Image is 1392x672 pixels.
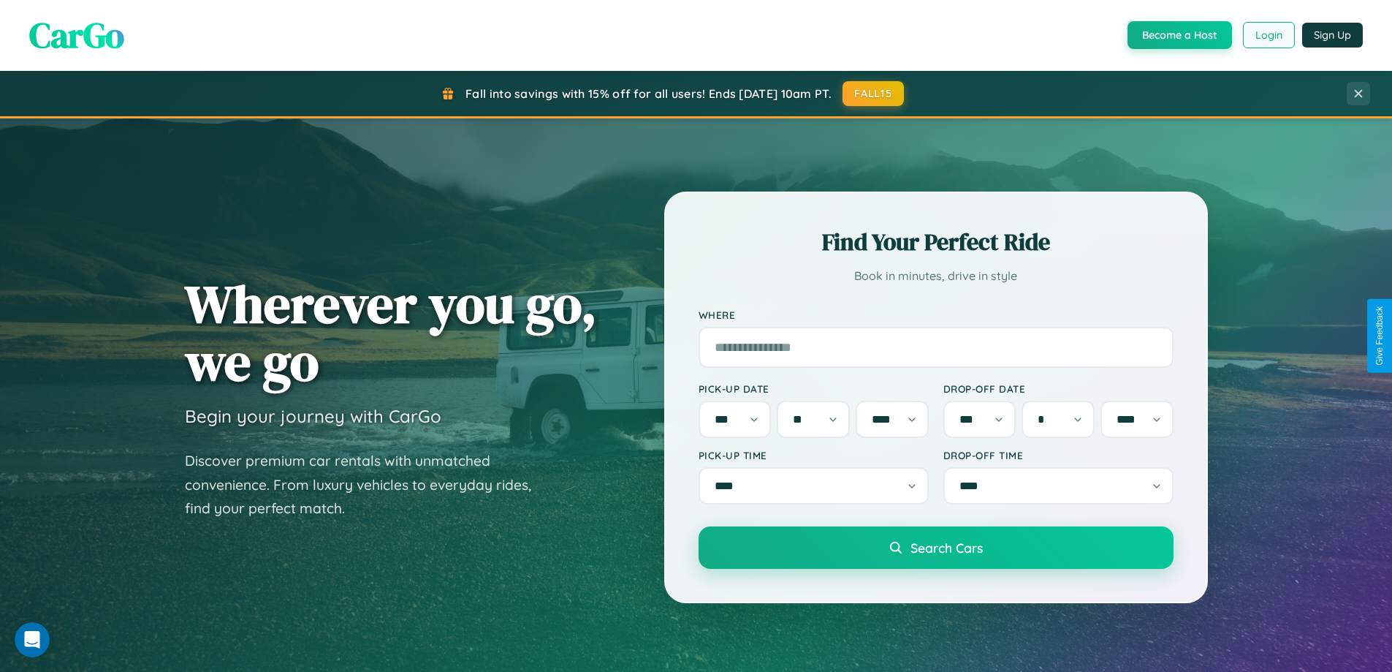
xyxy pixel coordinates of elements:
button: Login [1243,22,1295,48]
div: Give Feedback [1374,306,1385,366]
h3: Begin your journey with CarGo [185,405,441,427]
button: Sign Up [1302,23,1363,48]
h2: Find Your Perfect Ride [699,226,1174,258]
label: Pick-up Time [699,449,929,461]
p: Discover premium car rentals with unmatched convenience. From luxury vehicles to everyday rides, ... [185,449,550,521]
span: Fall into savings with 15% off for all users! Ends [DATE] 10am PT. [465,86,832,101]
label: Pick-up Date [699,382,929,395]
button: Become a Host [1127,21,1232,49]
span: Search Cars [910,540,983,556]
h1: Wherever you go, we go [185,275,597,390]
span: CarGo [29,11,124,59]
label: Drop-off Time [943,449,1174,461]
iframe: Intercom live chat [15,622,50,657]
button: FALL15 [843,81,904,106]
label: Drop-off Date [943,382,1174,395]
p: Book in minutes, drive in style [699,265,1174,287]
label: Where [699,309,1174,321]
button: Search Cars [699,526,1174,569]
